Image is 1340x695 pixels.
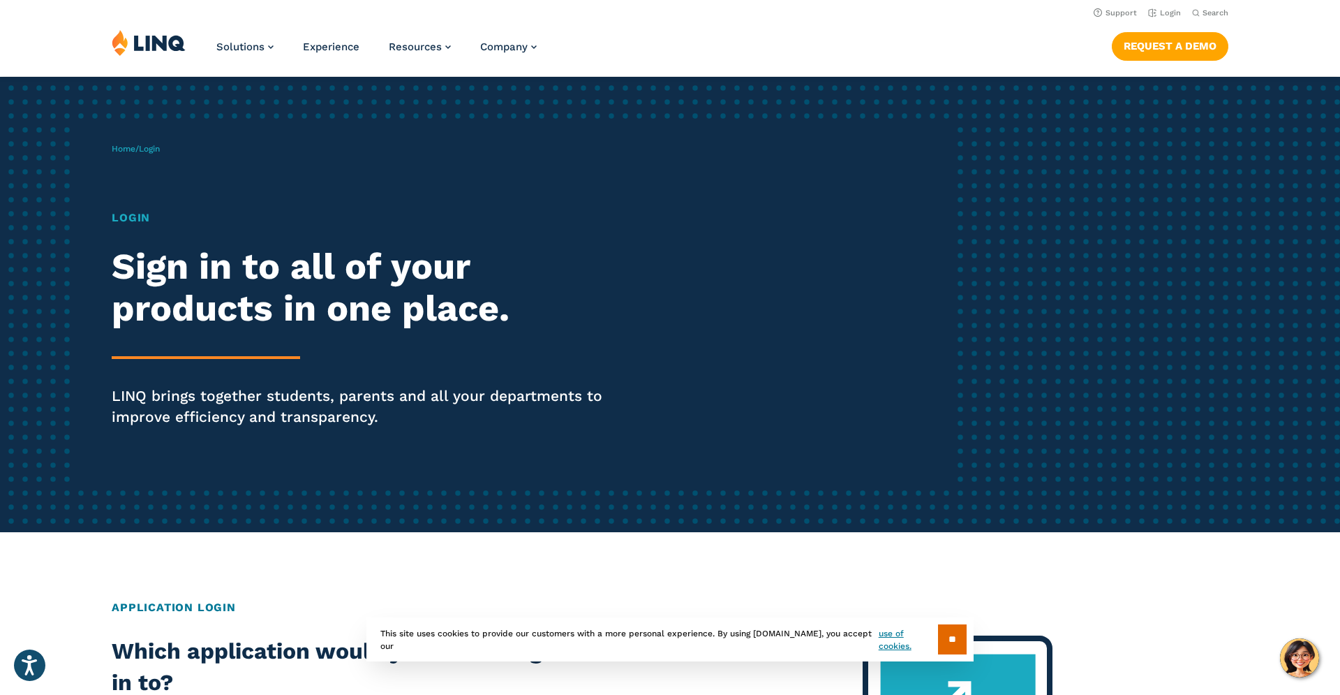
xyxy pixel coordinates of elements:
[112,144,160,154] span: /
[216,41,274,53] a: Solutions
[1112,32,1228,60] a: Request a Demo
[1280,638,1319,678] button: Hello, have a question? Let’s chat.
[216,41,265,53] span: Solutions
[112,386,628,427] p: LINQ brings together students, parents and all your departments to improve efficiency and transpa...
[1148,8,1181,17] a: Login
[112,599,1228,616] h2: Application Login
[112,246,628,330] h2: Sign in to all of your products in one place.
[112,29,186,56] img: LINQ | K‑12 Software
[389,41,442,53] span: Resources
[1112,29,1228,60] nav: Button Navigation
[112,210,628,226] h1: Login
[366,617,974,661] div: This site uses cookies to provide our customers with a more personal experience. By using [DOMAIN...
[112,144,135,154] a: Home
[389,41,451,53] a: Resources
[879,627,938,652] a: use of cookies.
[139,144,160,154] span: Login
[1094,8,1137,17] a: Support
[303,41,359,53] a: Experience
[1203,8,1228,17] span: Search
[480,41,537,53] a: Company
[480,41,528,53] span: Company
[216,29,537,75] nav: Primary Navigation
[1192,8,1228,18] button: Open Search Bar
